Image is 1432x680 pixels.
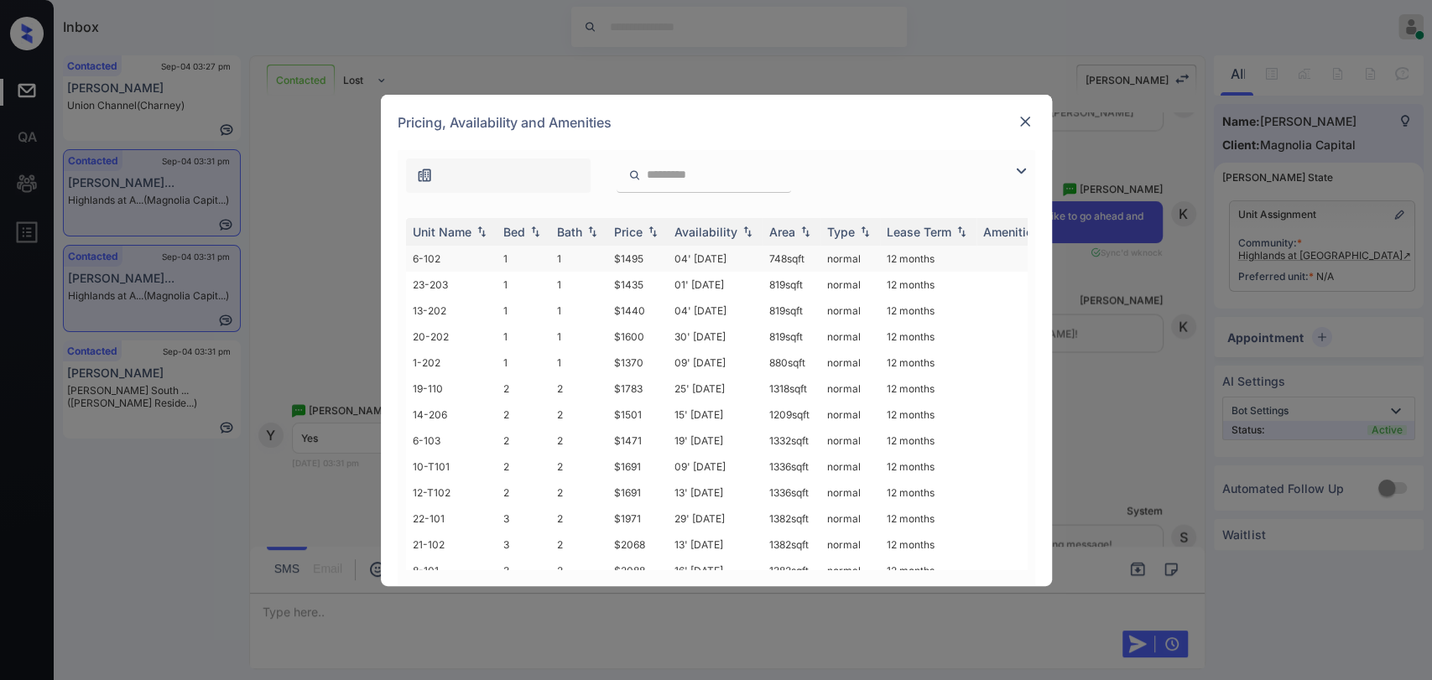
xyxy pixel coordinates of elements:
td: 12 months [880,376,976,402]
td: 25' [DATE] [668,376,763,402]
img: sorting [857,226,873,237]
td: 13' [DATE] [668,480,763,506]
div: Availability [674,225,737,239]
div: Bed [503,225,525,239]
td: 12 months [880,454,976,480]
td: normal [820,402,880,428]
div: Unit Name [413,225,471,239]
td: 1 [550,246,607,272]
td: 3 [497,558,550,584]
img: sorting [953,226,970,237]
td: 15' [DATE] [668,402,763,428]
td: normal [820,272,880,298]
div: Area [769,225,795,239]
td: 819 sqft [763,272,820,298]
td: 04' [DATE] [668,246,763,272]
td: 819 sqft [763,298,820,324]
td: $1691 [607,454,668,480]
td: 2 [550,480,607,506]
td: 2 [550,454,607,480]
img: sorting [473,226,490,237]
td: 1 [497,298,550,324]
td: normal [820,428,880,454]
td: 1 [550,298,607,324]
td: 1-202 [406,350,497,376]
td: 2 [550,558,607,584]
td: 12 months [880,298,976,324]
img: sorting [584,226,601,237]
td: 09' [DATE] [668,350,763,376]
td: 1209 sqft [763,402,820,428]
td: 01' [DATE] [668,272,763,298]
td: normal [820,454,880,480]
td: 13' [DATE] [668,532,763,558]
td: $2088 [607,558,668,584]
td: 6-102 [406,246,497,272]
td: 12 months [880,402,976,428]
td: 3 [497,532,550,558]
td: $1495 [607,246,668,272]
td: 20-202 [406,324,497,350]
td: 1 [550,324,607,350]
td: $1370 [607,350,668,376]
img: sorting [739,226,756,237]
td: 21-102 [406,532,497,558]
td: 12 months [880,272,976,298]
td: 09' [DATE] [668,454,763,480]
div: Lease Term [887,225,951,239]
td: 1 [497,272,550,298]
td: 3 [497,506,550,532]
td: $1600 [607,324,668,350]
td: 8-101 [406,558,497,584]
td: 23-203 [406,272,497,298]
td: 04' [DATE] [668,298,763,324]
td: 12 months [880,558,976,584]
td: 10-T101 [406,454,497,480]
td: normal [820,246,880,272]
td: $1471 [607,428,668,454]
img: icon-zuma [628,168,641,183]
td: 880 sqft [763,350,820,376]
td: 16' [DATE] [668,558,763,584]
td: 12-T102 [406,480,497,506]
td: 2 [550,376,607,402]
td: 819 sqft [763,324,820,350]
td: $1783 [607,376,668,402]
img: icon-zuma [416,167,433,184]
td: 1318 sqft [763,376,820,402]
div: Price [614,225,643,239]
td: 13-202 [406,298,497,324]
td: 2 [550,402,607,428]
td: 22-101 [406,506,497,532]
td: 1 [497,324,550,350]
img: sorting [797,226,814,237]
img: sorting [644,226,661,237]
td: 2 [550,506,607,532]
td: 2 [497,402,550,428]
td: normal [820,324,880,350]
td: normal [820,480,880,506]
div: Amenities [983,225,1039,239]
td: 12 months [880,428,976,454]
td: 1382 sqft [763,506,820,532]
td: normal [820,298,880,324]
td: 29' [DATE] [668,506,763,532]
td: normal [820,506,880,532]
td: 1 [550,272,607,298]
td: normal [820,376,880,402]
td: normal [820,532,880,558]
td: 2 [550,428,607,454]
img: close [1017,113,1034,130]
td: 6-103 [406,428,497,454]
td: $2068 [607,532,668,558]
td: 12 months [880,506,976,532]
td: 14-206 [406,402,497,428]
td: 12 months [880,324,976,350]
td: 2 [497,480,550,506]
td: 19' [DATE] [668,428,763,454]
td: 1336 sqft [763,480,820,506]
td: 2 [497,376,550,402]
td: 12 months [880,246,976,272]
td: $1691 [607,480,668,506]
td: $1501 [607,402,668,428]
